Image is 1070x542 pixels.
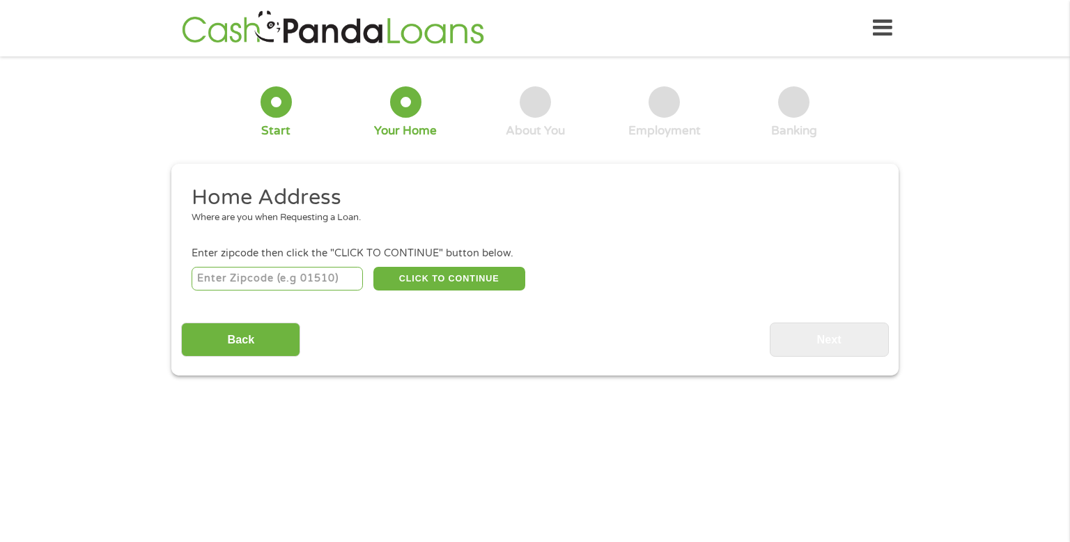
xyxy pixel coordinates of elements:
[192,184,869,212] h2: Home Address
[261,123,290,139] div: Start
[374,123,437,139] div: Your Home
[192,211,869,225] div: Where are you when Requesting a Loan.
[178,8,488,48] img: GetLoanNow Logo
[373,267,525,291] button: CLICK TO CONTINUE
[192,246,878,261] div: Enter zipcode then click the "CLICK TO CONTINUE" button below.
[181,323,300,357] input: Back
[628,123,701,139] div: Employment
[770,323,889,357] input: Next
[192,267,364,291] input: Enter Zipcode (e.g 01510)
[771,123,817,139] div: Banking
[506,123,565,139] div: About You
